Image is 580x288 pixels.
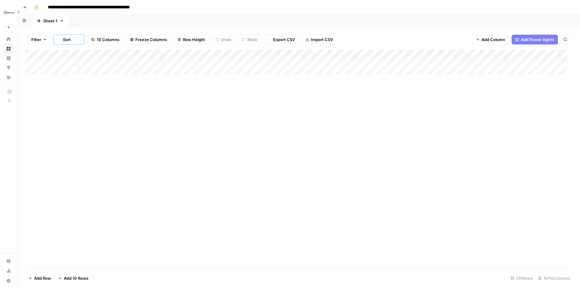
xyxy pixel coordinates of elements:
[512,35,558,44] button: Add Power Agent
[4,63,14,73] a: Opportunities
[472,35,509,44] button: Add Column
[247,36,257,43] span: Redo
[4,276,14,286] button: Help + Support
[481,36,505,43] span: Add Column
[4,53,14,63] a: Insights
[521,36,554,43] span: Add Power Agent
[31,15,69,27] a: Sheet 1
[4,266,14,276] a: Usage
[27,35,51,44] button: Filter
[53,35,75,44] button: Sort
[221,36,231,43] span: Undo
[4,44,14,54] a: Browse
[25,273,55,283] button: Add Row
[4,256,14,266] a: Settings
[508,273,536,283] div: 291 Rows
[173,35,209,44] button: Row Height
[536,273,573,283] div: 10/10 Columns
[183,36,205,43] span: Row Height
[4,5,14,20] button: Workspace: FYidoctors
[97,36,119,43] span: 10 Columns
[64,275,88,281] span: Add 10 Rows
[264,35,299,44] button: Export CSV
[43,18,57,24] div: Sheet 1
[63,36,71,43] span: Sort
[4,34,14,44] a: Home
[126,35,171,44] button: Freeze Columns
[311,36,333,43] span: Import CSV
[31,36,41,43] span: Filter
[55,273,92,283] button: Add 10 Rows
[273,36,295,43] span: Export CSV
[211,35,235,44] button: Undo
[301,35,337,44] button: Import CSV
[87,35,123,44] button: 10 Columns
[4,72,14,82] a: Your Data
[4,7,15,18] img: FYidoctors Logo
[135,36,167,43] span: Freeze Columns
[238,35,261,44] button: Redo
[34,275,51,281] span: Add Row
